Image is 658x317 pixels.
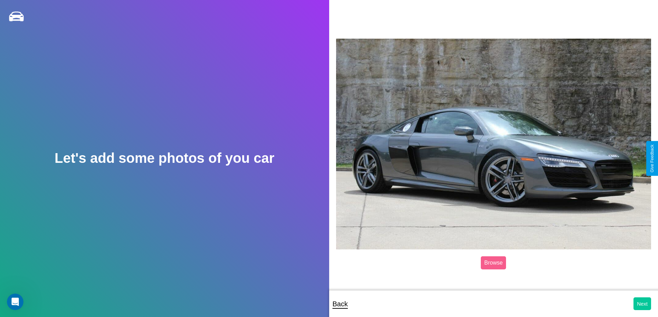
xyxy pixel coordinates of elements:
div: Give Feedback [650,145,655,172]
h2: Let's add some photos of you car [55,150,274,166]
button: Next [633,297,651,310]
img: posted [336,39,651,250]
label: Browse [481,256,506,269]
p: Back [333,298,348,310]
iframe: Intercom live chat [7,294,23,310]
